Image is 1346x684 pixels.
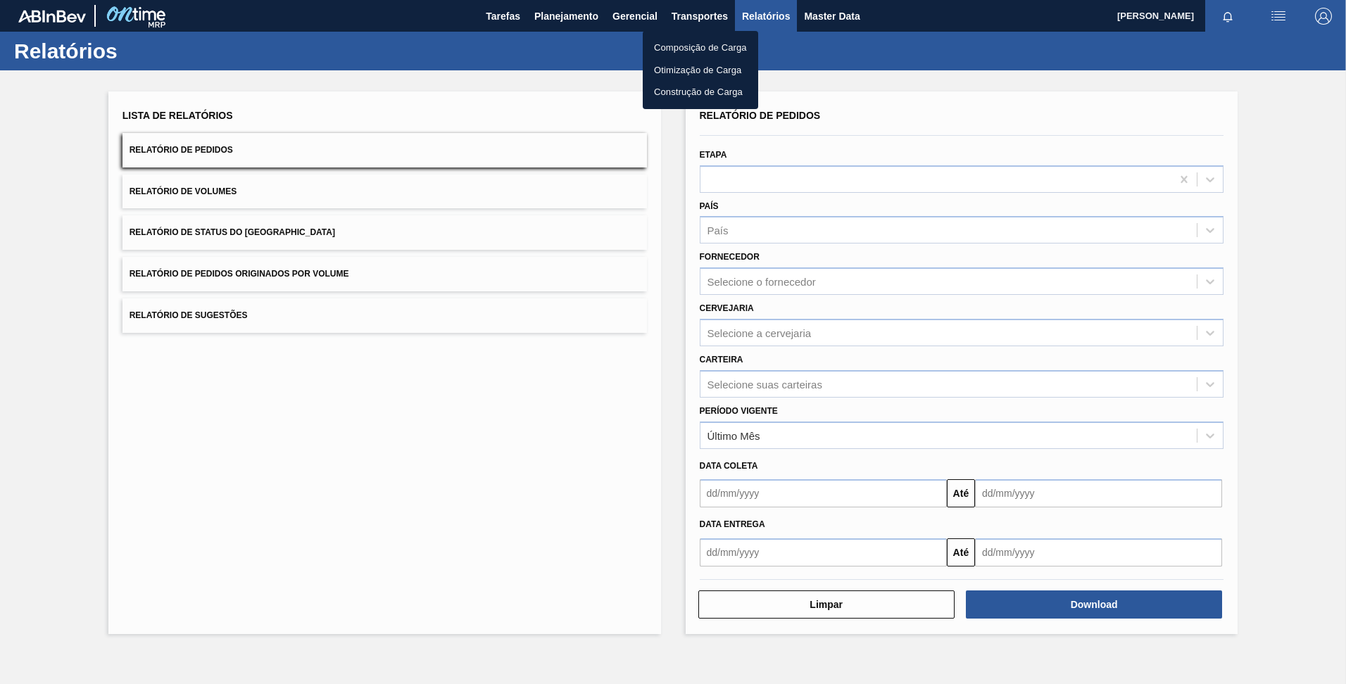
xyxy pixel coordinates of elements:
a: Otimização de Carga [643,59,758,82]
a: Construção de Carga [643,81,758,103]
a: Composição de Carga [643,37,758,59]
